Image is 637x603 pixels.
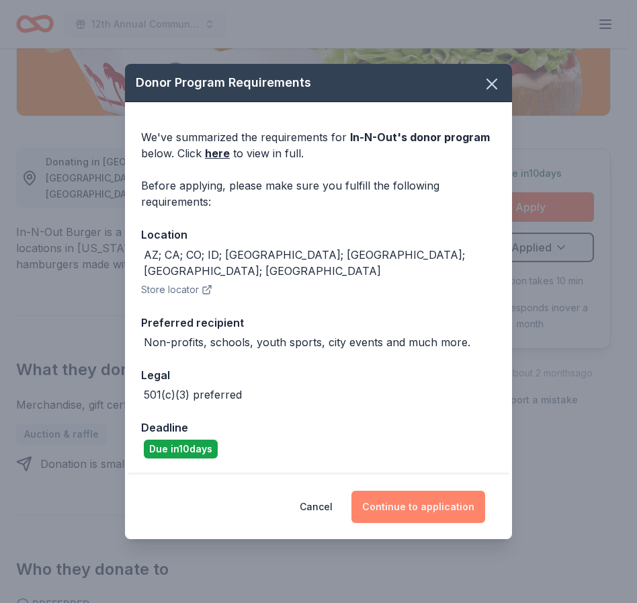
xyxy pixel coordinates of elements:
div: Non-profits, schools, youth sports, city events and much more. [144,334,470,350]
div: Deadline [141,419,496,436]
div: AZ; CA; CO; ID; [GEOGRAPHIC_DATA]; [GEOGRAPHIC_DATA]; [GEOGRAPHIC_DATA]; [GEOGRAPHIC_DATA] [144,247,496,279]
div: Before applying, please make sure you fulfill the following requirements: [141,177,496,210]
div: Donor Program Requirements [125,64,512,102]
div: Location [141,226,496,243]
button: Continue to application [351,491,485,523]
div: Preferred recipient [141,314,496,331]
button: Store locator [141,282,212,298]
div: We've summarized the requirements for below. Click to view in full. [141,129,496,161]
div: Due in 10 days [144,440,218,458]
span: In-N-Out 's donor program [350,130,490,144]
div: Legal [141,366,496,384]
div: 501(c)(3) preferred [144,387,242,403]
a: here [205,145,230,161]
button: Cancel [300,491,333,523]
